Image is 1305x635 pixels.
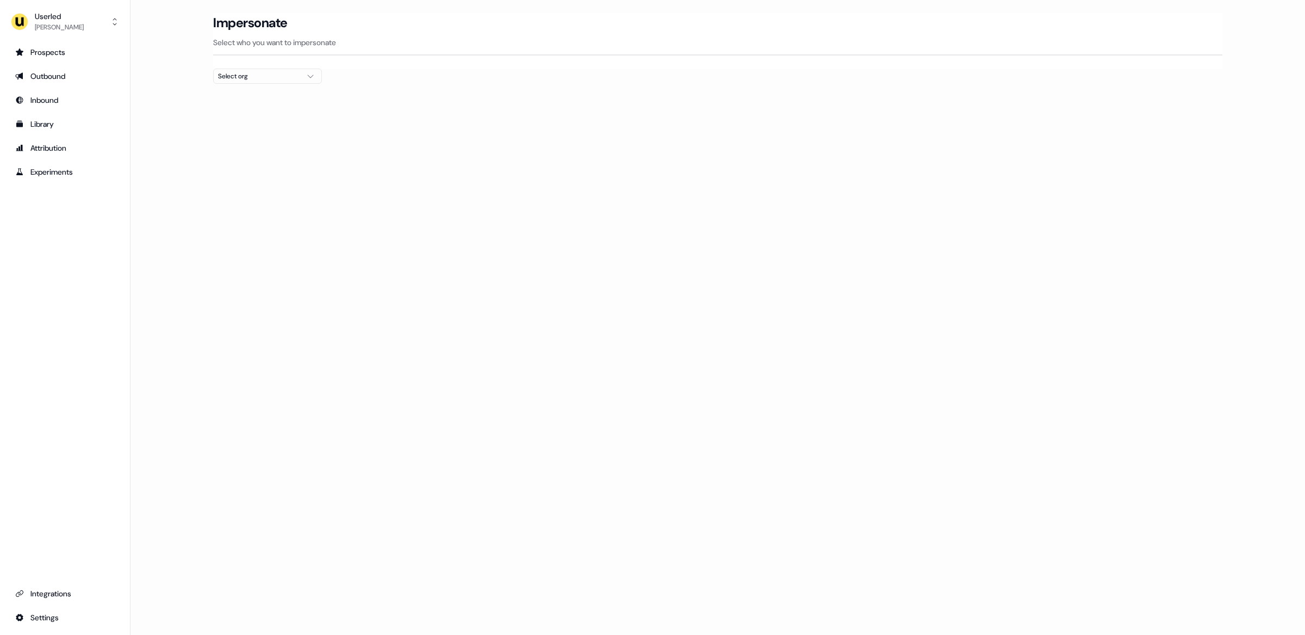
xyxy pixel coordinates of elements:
div: Attribution [15,143,115,153]
div: Select org [218,71,300,82]
a: Go to experiments [9,163,121,181]
div: Experiments [15,167,115,177]
button: Userled[PERSON_NAME] [9,9,121,35]
div: Library [15,119,115,130]
a: Go to integrations [9,609,121,626]
a: Go to prospects [9,44,121,61]
div: Inbound [15,95,115,106]
a: Go to templates [9,115,121,133]
a: Go to attribution [9,139,121,157]
div: Settings [15,612,115,623]
div: Prospects [15,47,115,58]
p: Select who you want to impersonate [213,37,1222,48]
div: [PERSON_NAME] [35,22,84,33]
a: Go to integrations [9,585,121,602]
a: Go to outbound experience [9,67,121,85]
div: Integrations [15,588,115,599]
a: Go to Inbound [9,91,121,109]
div: Outbound [15,71,115,82]
button: Select org [213,69,322,84]
div: Userled [35,11,84,22]
h3: Impersonate [213,15,288,31]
